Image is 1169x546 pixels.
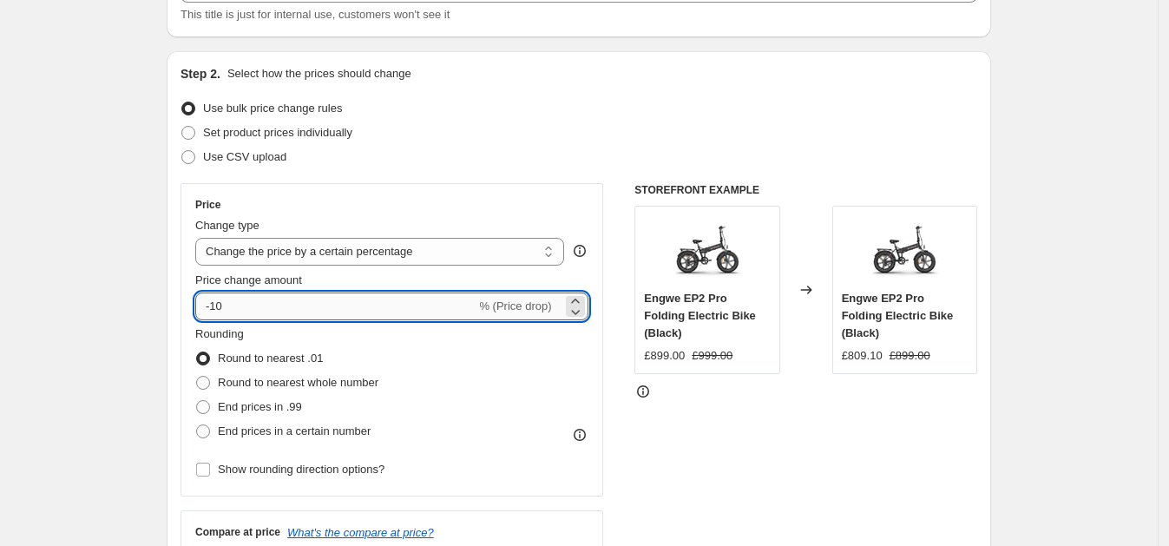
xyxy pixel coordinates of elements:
[673,215,742,285] img: engwe-ep-2-pro-e-bike-750w-stick-a-tree-ltd-1-35258764362038_80x.jpg
[218,352,323,365] span: Round to nearest .01
[890,347,930,365] strike: £899.00
[287,526,434,539] button: What's the compare at price?
[218,400,302,413] span: End prices in .99
[870,215,939,285] img: engwe-ep-2-pro-e-bike-750w-stick-a-tree-ltd-1-35258764362038_80x.jpg
[218,376,378,389] span: Round to nearest whole number
[195,293,476,320] input: -15
[195,198,220,212] h3: Price
[644,292,756,339] span: Engwe EP2 Pro Folding Electric Bike (Black)
[218,424,371,437] span: End prices in a certain number
[218,463,384,476] span: Show rounding direction options?
[203,102,342,115] span: Use bulk price change rules
[195,327,244,340] span: Rounding
[842,292,954,339] span: Engwe EP2 Pro Folding Electric Bike (Black)
[227,65,411,82] p: Select how the prices should change
[195,525,280,539] h3: Compare at price
[181,65,220,82] h2: Step 2.
[842,347,883,365] div: £809.10
[203,150,286,163] span: Use CSV upload
[692,347,732,365] strike: £999.00
[181,8,450,21] span: This title is just for internal use, customers won't see it
[479,299,551,312] span: % (Price drop)
[195,219,259,232] span: Change type
[203,126,352,139] span: Set product prices individually
[644,347,685,365] div: £899.00
[195,273,302,286] span: Price change amount
[634,183,977,197] h6: STOREFRONT EXAMPLE
[571,242,588,260] div: help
